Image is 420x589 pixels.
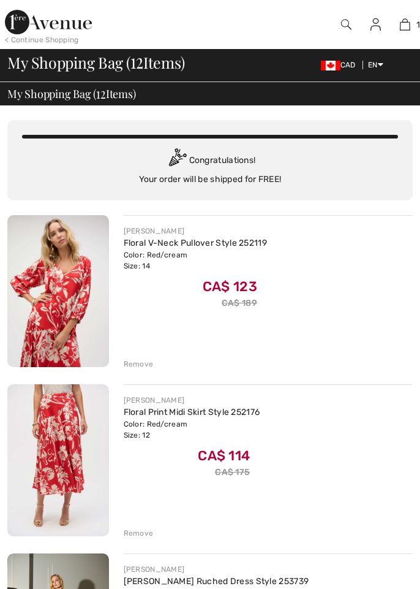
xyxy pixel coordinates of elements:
span: CA$ 114 [198,443,250,464]
a: Floral Print Midi Skirt Style 252176 [124,407,260,417]
img: Congratulation2.svg [165,148,189,173]
div: < Continue Shopping [5,34,79,45]
a: Floral V-Neck Pullover Style 252119 [124,238,268,248]
img: My Bag [400,17,410,32]
a: [PERSON_NAME] Ruched Dress Style 253739 [124,576,309,587]
img: 1ère Avenue [5,10,92,34]
span: 12 [96,86,106,100]
img: search the website [341,17,351,32]
s: CA$ 175 [215,467,250,477]
s: CA$ 189 [222,298,257,308]
img: Canadian Dollar [321,61,340,70]
span: 12 [130,51,143,71]
div: [PERSON_NAME] [124,564,309,575]
span: EN [368,61,383,69]
span: My Shopping Bag ( Items) [7,55,185,70]
a: 12 [391,17,419,32]
div: Remove [124,528,154,539]
img: My Info [370,17,381,32]
span: CAD [321,61,361,69]
div: Congratulations! Your order will be shipped for FREE! [22,148,398,186]
a: Sign In [361,17,391,32]
div: Color: Red/cream Size: 14 [124,249,268,272]
span: My Shopping Bag ( Items) [7,88,136,99]
img: Floral V-Neck Pullover Style 252119 [7,215,109,367]
div: [PERSON_NAME] [124,395,260,406]
span: CA$ 123 [203,274,257,295]
div: Color: Red/cream Size: 12 [124,419,260,441]
div: Remove [124,359,154,370]
div: [PERSON_NAME] [124,226,268,237]
img: Floral Print Midi Skirt Style 252176 [7,384,109,536]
